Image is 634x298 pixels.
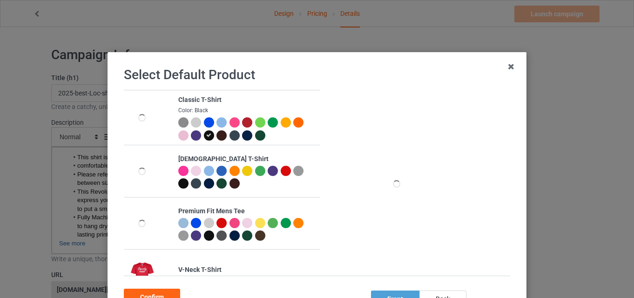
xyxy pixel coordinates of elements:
div: Classic T-Shirt [178,95,316,105]
img: heather_texture.png [178,117,189,128]
img: heather_texture.png [178,230,189,241]
div: Color: Black [178,107,316,115]
div: Premium Fit Mens Tee [178,207,316,216]
div: [DEMOGRAPHIC_DATA] T-Shirt [178,155,316,164]
h1: Select Default Product [124,67,510,83]
div: V-Neck T-Shirt [178,265,316,275]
